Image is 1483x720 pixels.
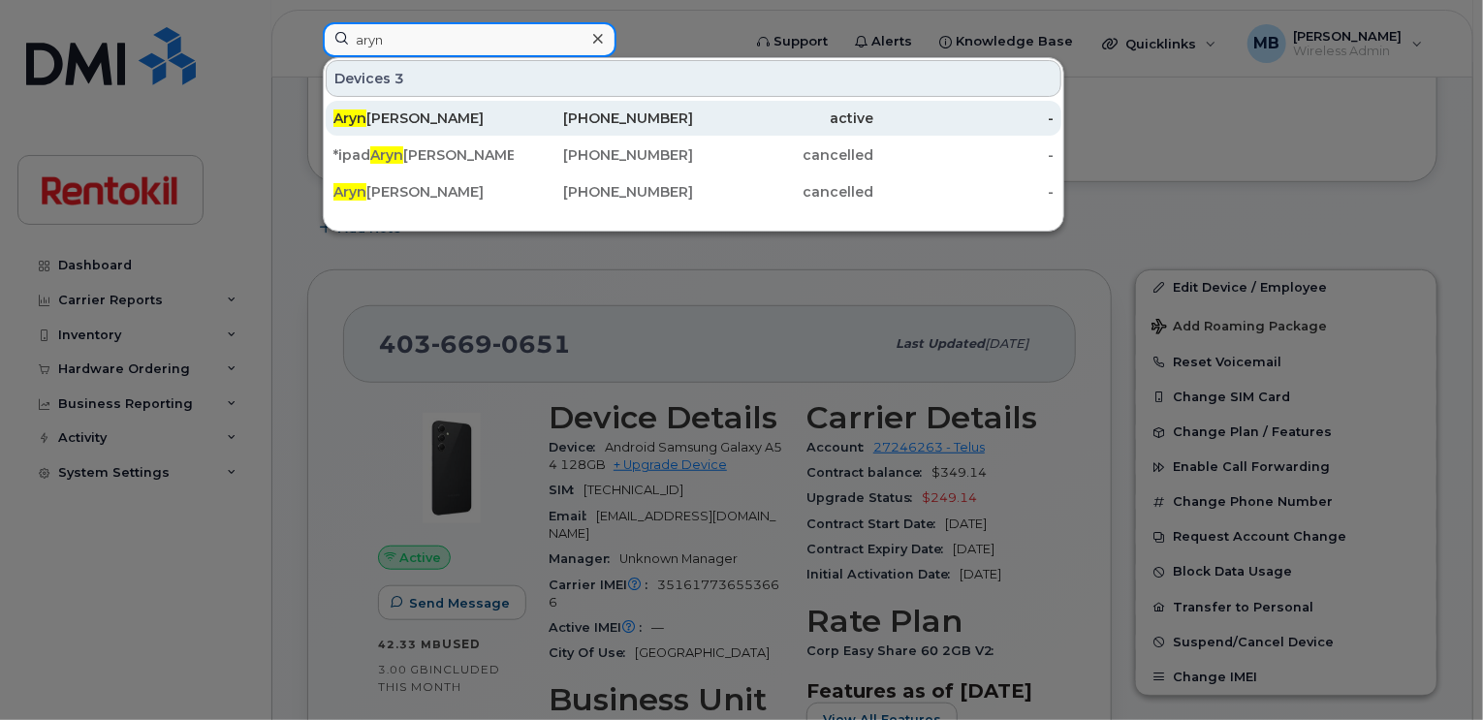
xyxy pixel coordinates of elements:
div: [PHONE_NUMBER] [514,145,694,165]
input: Find something... [323,22,616,57]
a: Aryn[PERSON_NAME][PHONE_NUMBER]cancelled- [326,174,1061,209]
a: Aryn[PERSON_NAME][PHONE_NUMBER]active- [326,101,1061,136]
span: Aryn [333,183,366,201]
div: cancelled [694,182,874,202]
div: *ipad [PERSON_NAME] [333,145,514,165]
div: - [873,109,1054,128]
div: active [694,109,874,128]
div: Devices [326,60,1061,97]
div: - [873,182,1054,202]
div: [PERSON_NAME] [333,182,514,202]
span: Aryn [333,110,366,127]
span: 3 [394,69,404,88]
span: Aryn [370,146,403,164]
a: *ipadAryn[PERSON_NAME][PHONE_NUMBER]cancelled- [326,138,1061,172]
div: cancelled [694,145,874,165]
div: - [873,145,1054,165]
div: [PHONE_NUMBER] [514,182,694,202]
div: [PERSON_NAME] [333,109,514,128]
div: [PHONE_NUMBER] [514,109,694,128]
